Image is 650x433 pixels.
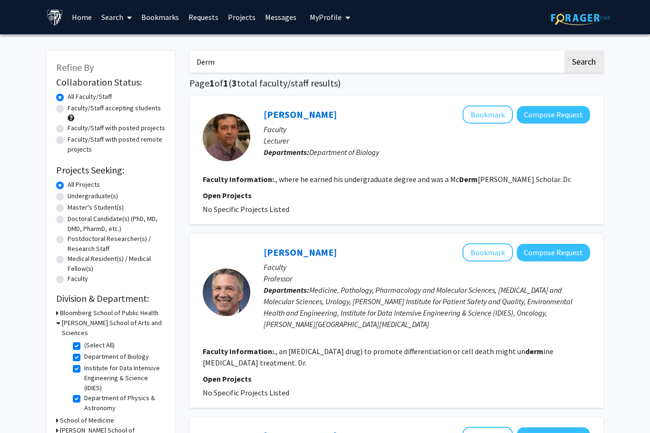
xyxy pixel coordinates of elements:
label: Doctoral Candidate(s) (PhD, MD, DMD, PharmD, etc.) [68,214,166,234]
b: Departments: [264,285,309,295]
img: ForagerOne Logo [551,10,611,25]
iframe: Chat [7,390,40,426]
p: Professor [264,273,590,284]
img: Johns Hopkins University Logo [47,9,63,26]
label: Postdoctoral Researcher(s) / Research Staff [68,234,166,254]
span: No Specific Projects Listed [203,204,289,214]
a: [PERSON_NAME] [264,246,337,258]
label: All Projects [68,180,100,190]
label: Institute for Data Intensive Engineering & Science (IDIES) [84,363,163,393]
label: Department of Biology [84,352,149,362]
h3: School of Medicine [60,415,114,425]
a: Requests [184,0,223,34]
span: 3 [232,77,237,89]
span: My Profile [310,12,342,22]
span: 1 [209,77,215,89]
span: Medicine, Pathology, Pharmacology and Molecular Sciences, [MEDICAL_DATA] and Molecular Sciences, ... [264,285,572,329]
label: Faculty/Staff accepting students [68,103,161,113]
a: [PERSON_NAME] [264,108,337,120]
label: (Select All) [84,340,115,350]
span: Refine By [56,61,94,73]
label: Faculty [68,274,88,284]
a: Bookmarks [137,0,184,34]
p: Open Projects [203,190,590,201]
h2: Collaboration Status: [56,77,166,88]
input: Search Keywords [189,51,563,73]
label: Department of Physics & Astronomy [84,393,163,413]
a: Projects [223,0,260,34]
label: Medical Resident(s) / Medical Fellow(s) [68,254,166,274]
h2: Projects Seeking: [56,164,166,176]
b: derm [525,346,543,356]
fg-read-more: ., an [MEDICAL_DATA] drug) to promote differentiation or cell death might un ine [MEDICAL_DATA] t... [203,346,553,367]
button: Compose Request to Robert Horner [517,106,590,124]
button: Compose Request to Bill Nelson [517,244,590,261]
h3: [PERSON_NAME] School of Arts and Sciences [62,318,166,338]
h3: Bloomberg School of Public Health [60,308,158,318]
h1: Page of ( total faculty/staff results) [189,77,603,89]
b: Faculty Information: [203,346,274,356]
p: Lecturer [264,135,590,146]
p: Faculty [264,261,590,273]
span: No Specific Projects Listed [203,388,289,397]
b: Faculty Information: [203,174,274,184]
b: Departments: [264,147,309,157]
button: Add Bill Nelson to Bookmarks [463,243,513,261]
h2: Division & Department: [56,293,166,304]
button: Add Robert Horner to Bookmarks [463,106,513,124]
label: All Faculty/Staff [68,92,112,102]
p: Open Projects [203,373,590,385]
label: Master's Student(s) [68,202,124,212]
fg-read-more: ., where he earned his undergraduate degree and was a Mc [PERSON_NAME] Scholar. Dr. [274,174,571,184]
label: Undergraduate(s) [68,191,118,201]
a: Messages [260,0,301,34]
p: Faculty [264,124,590,135]
a: Search [97,0,137,34]
label: Faculty/Staff with posted projects [68,123,165,133]
span: Department of Biology [309,147,379,157]
a: Home [67,0,97,34]
label: Faculty/Staff with posted remote projects [68,135,166,154]
b: Derm [459,174,478,184]
button: Search [564,51,603,73]
span: 1 [223,77,228,89]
